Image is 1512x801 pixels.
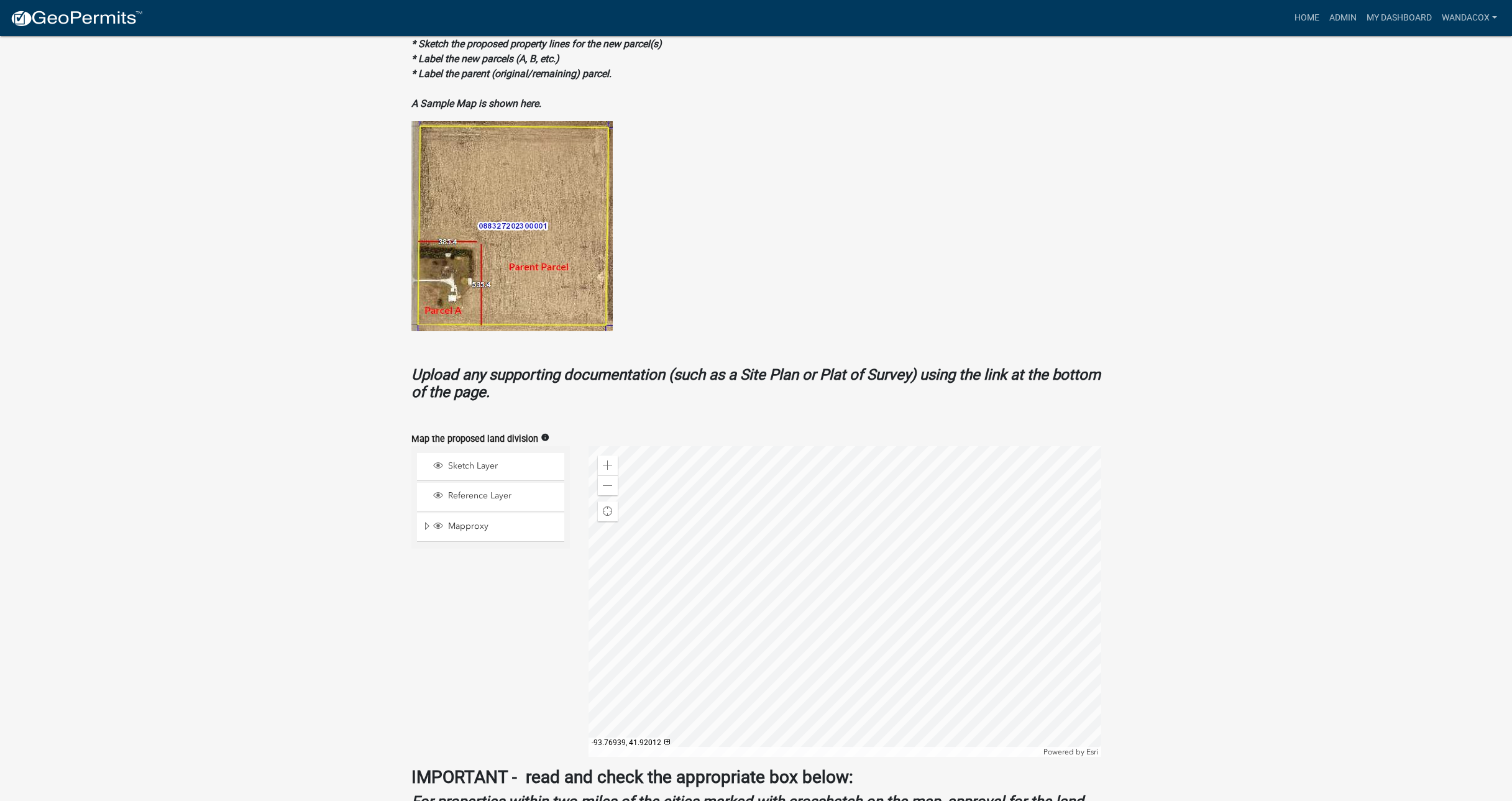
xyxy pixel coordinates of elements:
[411,68,612,80] strong: * Label the parent (original/remaining) parcel.
[417,513,564,542] li: Mapproxy
[411,38,662,50] strong: * Sketch the proposed property lines for the new parcel(s)
[411,53,559,65] strong: * Label the new parcels (A, B, etc.)
[1290,6,1324,30] a: Home
[431,490,560,503] div: Reference Layer
[541,433,549,442] i: info
[598,501,618,521] div: Find my location
[1324,6,1362,30] a: Admin
[1437,6,1502,30] a: WandaCox
[411,98,541,109] strong: A Sample Map is shown here.
[1086,748,1098,756] a: Esri
[411,366,1101,401] strong: Upload any supporting documentation (such as a Site Plan or Plat of Survey) using the link at the...
[411,121,613,331] img: LandDivisionSampleMap.png
[598,455,618,475] div: Zoom in
[598,475,618,495] div: Zoom out
[445,521,560,532] span: Mapproxy
[417,453,564,481] li: Sketch Layer
[416,450,566,545] ul: Layer List
[411,435,538,444] label: Map the proposed land division
[411,767,853,787] strong: IMPORTANT - read and check the appropriate box below:
[417,483,564,511] li: Reference Layer
[422,521,431,534] span: Expand
[445,490,560,501] span: Reference Layer
[445,460,560,472] span: Sketch Layer
[1040,747,1101,757] div: Powered by
[431,460,560,473] div: Sketch Layer
[431,521,560,533] div: Mapproxy
[1362,6,1437,30] a: My Dashboard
